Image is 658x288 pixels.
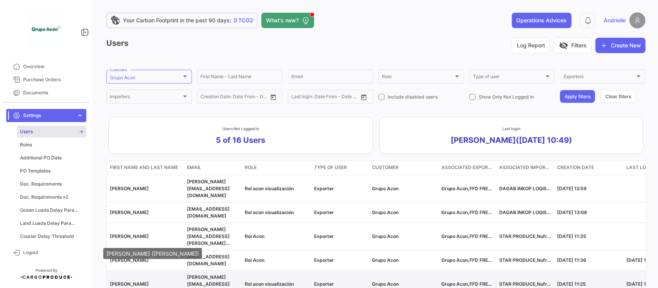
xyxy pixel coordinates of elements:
img: 1f3d66c5-6a2d-4a07-a58d-3a8e9bbc88ff.jpeg [27,9,66,48]
datatable-header-cell: Type of user [311,161,369,175]
span: Users [20,128,33,135]
span: Doc. Requirements [20,181,62,188]
a: Courier Delay Threshold [17,231,86,242]
a: Land Loads Delay Parameters [17,218,86,229]
span: [DATE] 11:36 [557,257,586,263]
span: Land Loads Delay Parameters [20,220,79,227]
button: Log Report [512,38,550,53]
span: Exporter [314,257,334,263]
span: 0 TCO2 [234,17,253,24]
span: Grupo Acon [372,257,399,263]
span: Rol Acon [245,257,264,263]
a: Roles [17,139,86,151]
span: Documents [23,89,83,96]
h3: Users [106,38,128,49]
datatable-header-cell: Email [184,161,242,175]
button: Open calendar [358,91,370,103]
span: Role [382,75,454,80]
p: Grupo Acon,FFD FRESH FRUIT DOMINICANA SRL,EXPORTADORA DE BANANO ECUATORIANO DE CALIDAD QUALITYBAN... [441,233,493,240]
p: STAR PRODUCE,Nufri SL,CULTIVAR,Kapi Kapi Growers,KSG,[PERSON_NAME],[PERSON_NAME] AB,DAGAB INKOP L... [499,233,551,240]
datatable-header-cell: Customer [369,161,438,175]
p: Grupo Acon,FFD FRESH FRUIT DOMINICANA SRL,EXPORTADORA DE BANANO ECUATORIANO DE CALIDAD QUALITYBAN... [441,257,493,264]
p: STAR PRODUCE,Nufri SL,CULTIVAR,Kapi Kapi Growers,KSG,[PERSON_NAME],EWERMAN AB,DAGAB INKOP LOGISTI... [499,281,551,288]
datatable-header-cell: Associated Importer [496,161,554,175]
img: placeholder-user.png [629,12,646,28]
span: Courier Delay Threshold [20,233,74,240]
span: visibility_off [559,41,568,50]
span: Associated Exporter [441,164,493,171]
span: Doc. Requirements v2 [20,194,68,201]
datatable-header-cell: Creation Date [554,161,623,175]
span: Grupo Acon [372,209,399,215]
span: Email [187,164,201,171]
span: Additional PO Data [20,154,62,161]
input: Date From [291,95,314,100]
span: Rol acon visualización [245,281,294,287]
span: [PERSON_NAME] [110,233,149,239]
span: expand_more [76,112,83,119]
span: Rol acon visualización [245,186,294,191]
span: Grupo Acon [372,281,399,287]
a: Users [17,126,86,137]
span: Logout [23,249,83,256]
button: Open calendar [268,91,279,103]
datatable-header-cell: Associated Exporter [438,161,496,175]
span: Include disabled users [388,94,438,100]
span: Last login [626,164,654,171]
input: Date To [319,95,351,100]
span: [DATE] 11:25 [557,281,586,287]
span: Creation Date [557,164,594,171]
span: Exporter [314,186,334,191]
datatable-header-cell: First Name and Last Name [107,161,184,175]
span: [DATE] 12:59 [557,186,587,191]
a: PO Templates [17,165,86,177]
span: First Name and Last Name [110,164,178,171]
span: [PERSON_NAME] [110,186,149,191]
p: DAGAB INKOP LOGISTIK AB.. [499,185,551,192]
span: Exporter [314,209,334,215]
span: Role [245,164,257,171]
span: elena.ruiz.toledo@grupoacon.com [187,226,230,253]
button: visibility_offFilters [554,38,592,53]
p: Grupo Acon,FFD FRESH FRUIT DOMINICANA SRL,EXPORTADORA DE BANANO ECUATORIANO DE CALIDAD QUALITYBAN... [441,281,493,288]
a: Your Carbon Footprint in the past 90 days:0 TCO2 [106,13,257,28]
span: Exporter [314,233,334,239]
span: Roles [20,141,32,148]
span: vmurillot@grupoacon.com [187,179,230,198]
span: Purchase Orders [23,76,83,83]
p: STAR PRODUCE,Nufri SL,CULTIVAR,Kapi Kapi Growers,KSG,[PERSON_NAME],EWERMAN AB,DAGAB INKOP LOGISTI... [499,257,551,264]
span: Exporters [564,75,635,80]
span: PO Templates [20,167,50,174]
span: Associated Importer [499,164,551,171]
span: [DATE] 10:39 [626,281,656,287]
input: Date To [228,95,260,100]
p: Grupo Acon,FFD FRESH FRUIT DOMINICANA SRL,EXPORTADORA DE BANANO ECUATORIANO DE CALIDAD QUALITYBAN... [441,185,493,192]
a: Overview [6,60,86,73]
span: Importers [110,95,182,100]
button: Apply filters [560,90,595,103]
a: Additional PO Data [17,152,86,164]
button: Clear filters [601,90,636,103]
a: Doc. Requirements v2 [17,191,86,203]
button: Operations Advices [512,13,572,28]
span: Settings [23,112,73,119]
p: DAGAB INKOP LOGISTIK AB.. [499,209,551,216]
div: [PERSON_NAME] ([PERSON_NAME]) [103,248,202,259]
span: Type of user [473,75,545,80]
span: Exporter [314,281,334,287]
span: [PERSON_NAME] [110,281,149,287]
p: Grupo Acon,FFD FRESH FRUIT DOMINICANA SRL,EXPORTADORA DE BANANO ECUATORIANO DE CALIDAD QUALITYBAN... [441,209,493,216]
span: Grupo Acon [372,233,399,239]
span: Rol Acon [245,233,264,239]
a: Doc. Requirements [17,178,86,190]
datatable-header-cell: Role [242,161,311,175]
a: Documents [6,86,86,99]
span: What's new? [266,17,299,24]
a: Purchase Orders [6,73,86,86]
span: Grupo Acon [372,186,399,191]
input: Date From [200,95,223,100]
span: Your Carbon Footprint in the past 90 days: [123,17,231,24]
a: Ocean Loads Delay Parameters [17,204,86,216]
span: Rol acon visualización [245,209,294,215]
span: kheim@grupoacon.com [187,254,230,266]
